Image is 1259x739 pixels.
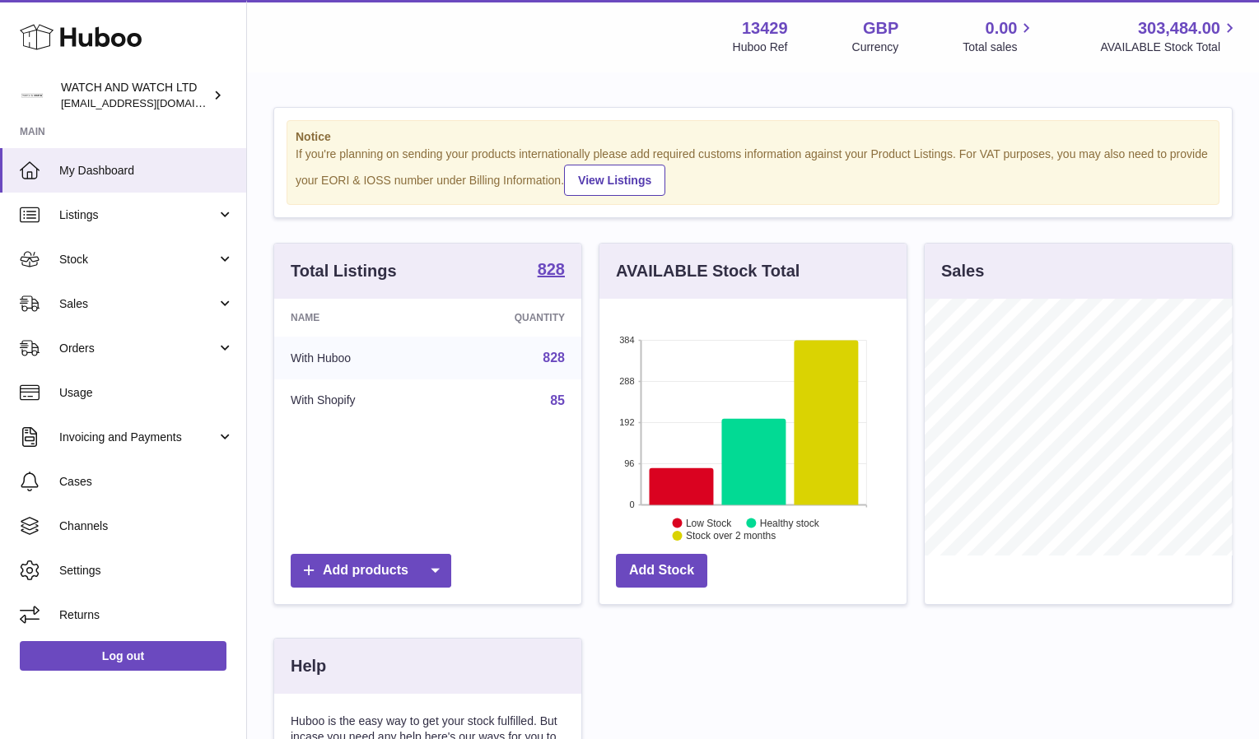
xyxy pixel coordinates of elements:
span: AVAILABLE Stock Total [1100,40,1239,55]
h3: Total Listings [291,260,397,282]
div: Huboo Ref [733,40,788,55]
span: Listings [59,207,217,223]
h3: Help [291,655,326,677]
span: Sales [59,296,217,312]
div: WATCH AND WATCH LTD [61,80,209,111]
td: With Huboo [274,337,440,379]
span: Stock [59,252,217,267]
span: Channels [59,518,234,534]
img: baris@watchandwatch.co.uk [20,83,44,108]
a: Add products [291,554,451,588]
span: Usage [59,385,234,401]
text: Low Stock [686,517,732,528]
th: Quantity [440,299,581,337]
a: View Listings [564,165,665,196]
text: 288 [619,376,634,386]
text: 192 [619,417,634,427]
div: If you're planning on sending your products internationally please add required customs informati... [296,146,1210,196]
strong: 828 [538,261,565,277]
span: Orders [59,341,217,356]
a: 303,484.00 AVAILABLE Stock Total [1100,17,1239,55]
text: 96 [624,458,634,468]
span: 303,484.00 [1138,17,1220,40]
text: 0 [629,500,634,509]
a: 828 [543,351,565,365]
a: Add Stock [616,554,707,588]
span: My Dashboard [59,163,234,179]
text: Stock over 2 months [686,530,776,541]
span: Invoicing and Payments [59,430,217,445]
a: 85 [550,393,565,407]
strong: Notice [296,129,1210,145]
strong: GBP [863,17,898,40]
a: 828 [538,261,565,281]
span: 0.00 [986,17,1018,40]
text: 384 [619,335,634,345]
span: [EMAIL_ADDRESS][DOMAIN_NAME] [61,96,242,109]
th: Name [274,299,440,337]
h3: AVAILABLE Stock Total [616,260,800,282]
a: 0.00 Total sales [963,17,1036,55]
text: Healthy stock [760,517,820,528]
span: Settings [59,563,234,579]
div: Currency [852,40,899,55]
td: With Shopify [274,379,440,422]
h3: Sales [941,260,984,282]
span: Returns [59,607,234,623]
strong: 13429 [742,17,788,40]
span: Total sales [963,40,1036,55]
span: Cases [59,474,234,490]
a: Log out [20,641,226,671]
